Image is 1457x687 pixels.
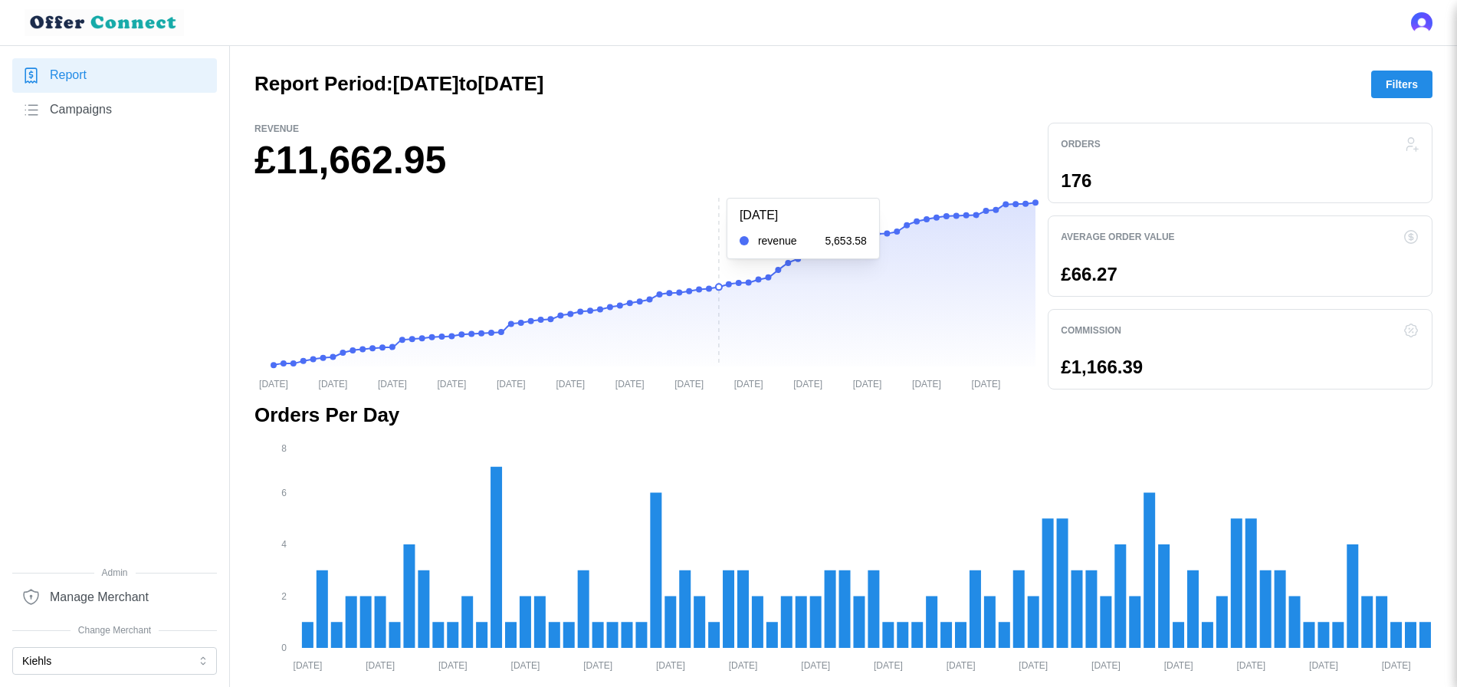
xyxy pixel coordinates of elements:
[1061,265,1117,284] p: £66.27
[674,378,704,389] tspan: [DATE]
[556,378,585,389] tspan: [DATE]
[1411,12,1432,34] img: 's logo
[1019,660,1048,671] tspan: [DATE]
[319,378,348,389] tspan: [DATE]
[1236,660,1265,671] tspan: [DATE]
[281,643,287,654] tspan: 0
[853,378,882,389] tspan: [DATE]
[497,378,526,389] tspan: [DATE]
[1371,71,1432,98] button: Filters
[1411,12,1432,34] button: Open user button
[1382,660,1411,671] tspan: [DATE]
[615,378,645,389] tspan: [DATE]
[378,378,407,389] tspan: [DATE]
[1309,660,1338,671] tspan: [DATE]
[1164,660,1193,671] tspan: [DATE]
[50,66,87,85] span: Report
[12,623,217,638] span: Change Merchant
[1061,358,1143,376] p: £1,166.39
[1061,138,1100,151] p: Orders
[1091,660,1121,671] tspan: [DATE]
[281,540,287,551] tspan: 4
[874,660,903,671] tspan: [DATE]
[729,660,758,671] tspan: [DATE]
[12,580,217,614] a: Manage Merchant
[366,660,395,671] tspan: [DATE]
[511,660,540,671] tspan: [DATE]
[25,9,184,36] img: loyalBe Logo
[254,136,1035,186] h1: £11,662.95
[438,660,468,671] tspan: [DATE]
[281,488,287,498] tspan: 6
[1061,231,1174,244] p: Average Order Value
[947,660,976,671] tspan: [DATE]
[50,100,112,120] span: Campaigns
[801,660,830,671] tspan: [DATE]
[1386,71,1418,97] span: Filters
[294,660,323,671] tspan: [DATE]
[12,647,217,675] button: Kiehls
[793,378,822,389] tspan: [DATE]
[281,443,287,454] tspan: 8
[437,378,466,389] tspan: [DATE]
[583,660,612,671] tspan: [DATE]
[734,378,763,389] tspan: [DATE]
[12,93,217,127] a: Campaigns
[50,588,149,607] span: Manage Merchant
[1061,172,1091,190] p: 176
[254,402,1432,429] h2: Orders Per Day
[259,378,288,389] tspan: [DATE]
[912,378,941,389] tspan: [DATE]
[972,378,1001,389] tspan: [DATE]
[656,660,685,671] tspan: [DATE]
[12,566,217,580] span: Admin
[281,591,287,602] tspan: 2
[12,58,217,93] a: Report
[254,71,543,97] h2: Report Period: [DATE] to [DATE]
[254,123,1035,136] p: Revenue
[1061,324,1121,337] p: Commission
